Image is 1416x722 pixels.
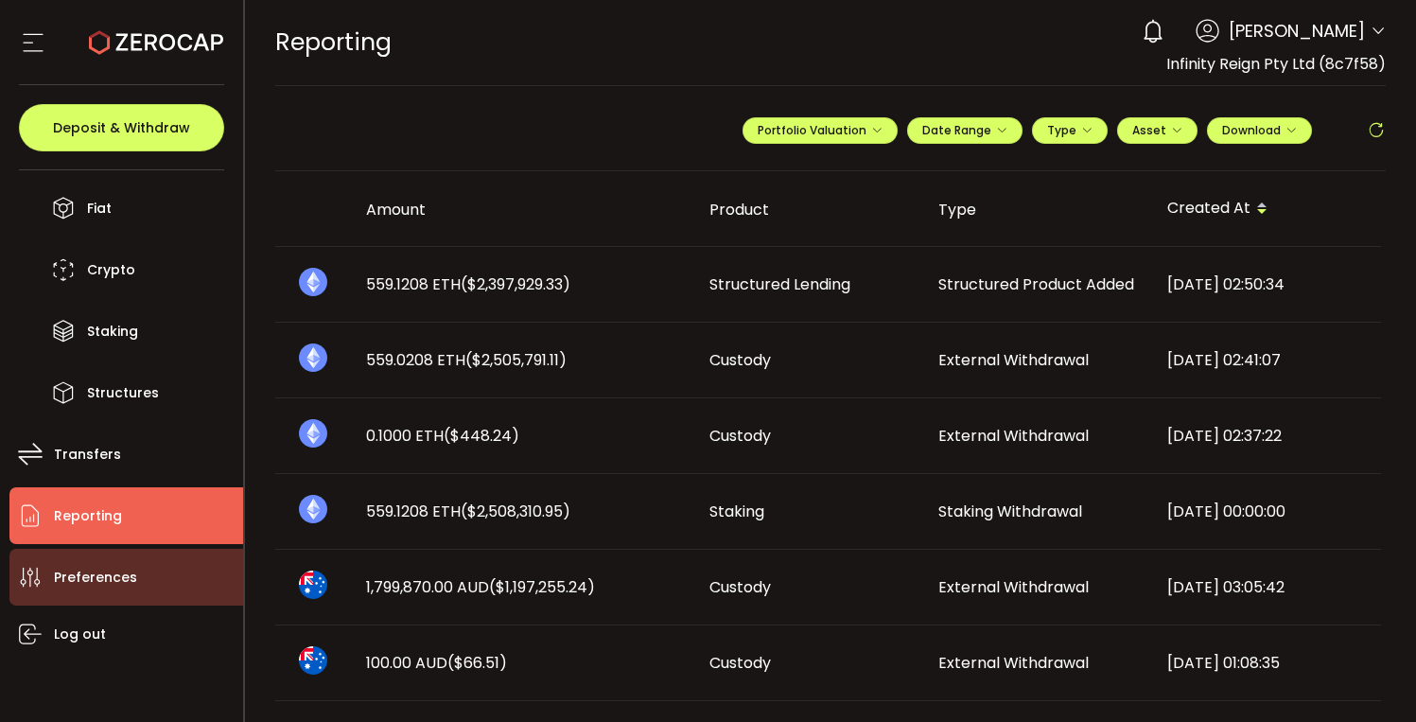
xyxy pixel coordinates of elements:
span: Preferences [54,564,137,591]
div: [DATE] 02:50:34 [1152,273,1381,295]
span: Infinity Reign Pty Ltd (8c7f58) [1166,53,1386,75]
span: 559.1208 ETH [366,273,570,295]
button: Download [1207,117,1312,144]
button: Deposit & Withdraw [19,104,224,151]
div: Type [923,199,1152,220]
span: Reporting [54,502,122,530]
span: Custody [709,652,771,674]
div: [DATE] 02:41:07 [1152,349,1381,371]
span: ($1,197,255.24) [489,576,595,598]
span: ($448.24) [444,425,519,447]
span: Type [1047,122,1093,138]
div: [DATE] 00:00:00 [1152,501,1381,522]
span: 100.00 AUD [366,652,507,674]
div: [DATE] 01:08:35 [1152,652,1381,674]
span: Staking [87,318,138,345]
span: 1,799,870.00 AUD [366,576,595,598]
span: 559.1208 ETH [366,501,570,522]
span: ($2,397,929.33) [461,273,570,295]
span: Crypto [87,256,135,284]
img: aud_portfolio.svg [299,571,327,599]
span: External Withdrawal [938,576,1089,598]
span: External Withdrawal [938,349,1089,371]
span: Transfers [54,441,121,468]
img: eth_portfolio.svg [299,495,327,523]
span: External Withdrawal [938,425,1089,447]
span: ($2,508,310.95) [461,501,570,522]
img: eth_portfolio.svg [299,343,327,372]
img: aud_portfolio.svg [299,646,327,675]
span: 0.1000 ETH [366,425,519,447]
span: [PERSON_NAME] [1229,18,1365,44]
span: Custody [709,576,771,598]
span: Structured Product Added [938,273,1134,295]
span: Staking [709,501,764,522]
span: Structures [87,379,159,407]
span: ($2,505,791.11) [465,349,567,371]
div: [DATE] 03:05:42 [1152,576,1381,598]
img: eth_portfolio.svg [299,268,327,296]
span: Portfolio Valuation [758,122,883,138]
span: Structured Lending [709,273,850,295]
span: Deposit & Withdraw [53,121,190,134]
button: Type [1032,117,1108,144]
span: Fiat [87,195,112,222]
img: eth_portfolio.svg [299,419,327,448]
span: 559.0208 ETH [366,349,567,371]
span: Asset [1132,122,1166,138]
span: Custody [709,425,771,447]
span: Log out [54,621,106,648]
button: Date Range [907,117,1023,144]
button: Portfolio Valuation [743,117,898,144]
div: [DATE] 02:37:22 [1152,425,1381,447]
div: Amount [351,199,694,220]
div: Created At [1152,193,1381,225]
span: Date Range [922,122,1007,138]
span: ($66.51) [447,652,507,674]
span: Custody [709,349,771,371]
span: Reporting [275,26,392,59]
span: External Withdrawal [938,652,1089,674]
iframe: Chat Widget [1321,631,1416,722]
span: Download [1222,122,1297,138]
div: Product [694,199,923,220]
button: Asset [1117,117,1197,144]
span: Staking Withdrawal [938,501,1082,522]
